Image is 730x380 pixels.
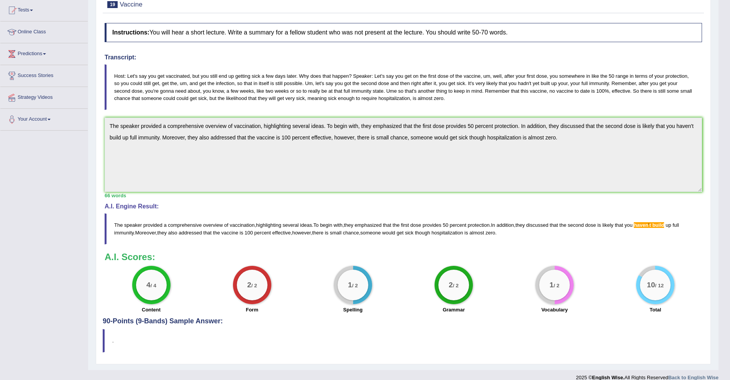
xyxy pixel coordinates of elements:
[343,306,363,313] label: Spelling
[344,222,353,228] span: they
[103,17,704,325] h4: 90-Points (9-Bands) Sample Answer:
[554,283,559,288] small: / 2
[246,306,258,313] label: Form
[568,222,584,228] span: second
[443,222,448,228] span: 50
[105,252,155,262] b: A.I. Scores:
[0,65,88,84] a: Success Stories
[142,306,161,313] label: Content
[320,222,332,228] span: begin
[105,203,702,210] h4: A.I. Engine Result:
[401,222,409,228] span: first
[244,230,253,236] span: 100
[105,64,702,110] blockquote: Host: Let's say you get vaccinated, but you still end up getting sick a few days later. Why does ...
[449,281,453,289] big: 2
[383,222,391,228] span: that
[168,222,202,228] span: comprehensive
[313,222,319,228] span: To
[625,222,633,228] span: you
[254,230,271,236] span: percent
[256,222,281,228] span: highlighting
[352,283,358,288] small: / 2
[203,222,223,228] span: overview
[146,281,151,289] big: 4
[251,283,257,288] small: / 2
[382,230,395,236] span: would
[213,230,220,236] span: the
[103,329,704,352] blockquote: .
[203,230,212,236] span: that
[292,230,310,236] span: however
[105,213,702,244] blockquote: , . , . , . , , , , .
[179,230,202,236] span: addressed
[423,222,441,228] span: provides
[410,222,421,228] span: dose
[105,54,702,61] h4: Transcript:
[283,222,299,228] span: several
[157,230,167,236] span: they
[602,222,614,228] span: likely
[300,222,312,228] span: ideas
[585,222,596,228] span: dose
[491,222,495,228] span: In
[468,222,490,228] span: protection
[393,222,400,228] span: the
[647,281,655,289] big: 10
[224,222,228,228] span: of
[464,230,468,236] span: is
[415,230,430,236] span: though
[343,230,359,236] span: chance
[105,23,702,42] h4: You will hear a short lecture. Write a summary for a fellow student who was not present at the le...
[334,222,343,228] span: with
[330,230,341,236] span: small
[168,230,177,236] span: also
[515,222,525,228] span: they
[651,222,653,228] span: Did you mean “haven’t built”?
[650,306,661,313] label: Total
[120,1,142,8] small: Vaccine
[443,306,465,313] label: Grammar
[550,222,558,228] span: that
[230,222,254,228] span: vaccination
[550,281,554,289] big: 1
[114,222,123,228] span: The
[559,222,566,228] span: the
[0,43,88,62] a: Predictions
[450,222,466,228] span: percent
[150,283,156,288] small: / 4
[124,222,142,228] span: speaker
[648,222,649,228] span: Did you mean “haven’t built”?
[634,222,648,228] span: Did you mean “haven’t built”?
[453,283,459,288] small: / 2
[312,230,323,236] span: there
[355,222,382,228] span: emphasized
[486,230,495,236] span: zero
[541,306,568,313] label: Vocabulary
[247,281,251,289] big: 2
[325,230,328,236] span: is
[360,230,381,236] span: someone
[348,281,352,289] big: 1
[0,87,88,106] a: Strategy Videos
[649,222,651,228] span: Did you mean “haven’t built”?
[666,222,671,228] span: up
[673,222,679,228] span: full
[272,230,291,236] span: effective
[0,109,88,128] a: Your Account
[431,230,463,236] span: hospitalization
[164,222,166,228] span: a
[107,1,118,8] span: 19
[655,283,664,288] small: / 12
[652,222,664,228] span: Did you mean “haven’t built”?
[240,230,243,236] span: is
[397,230,404,236] span: get
[469,230,484,236] span: almost
[497,222,514,228] span: addition
[221,230,238,236] span: vaccine
[597,222,601,228] span: is
[114,230,134,236] span: immunity
[135,230,156,236] span: Moreover
[0,21,88,41] a: Online Class
[105,192,702,199] div: 66 words
[526,222,548,228] span: discussed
